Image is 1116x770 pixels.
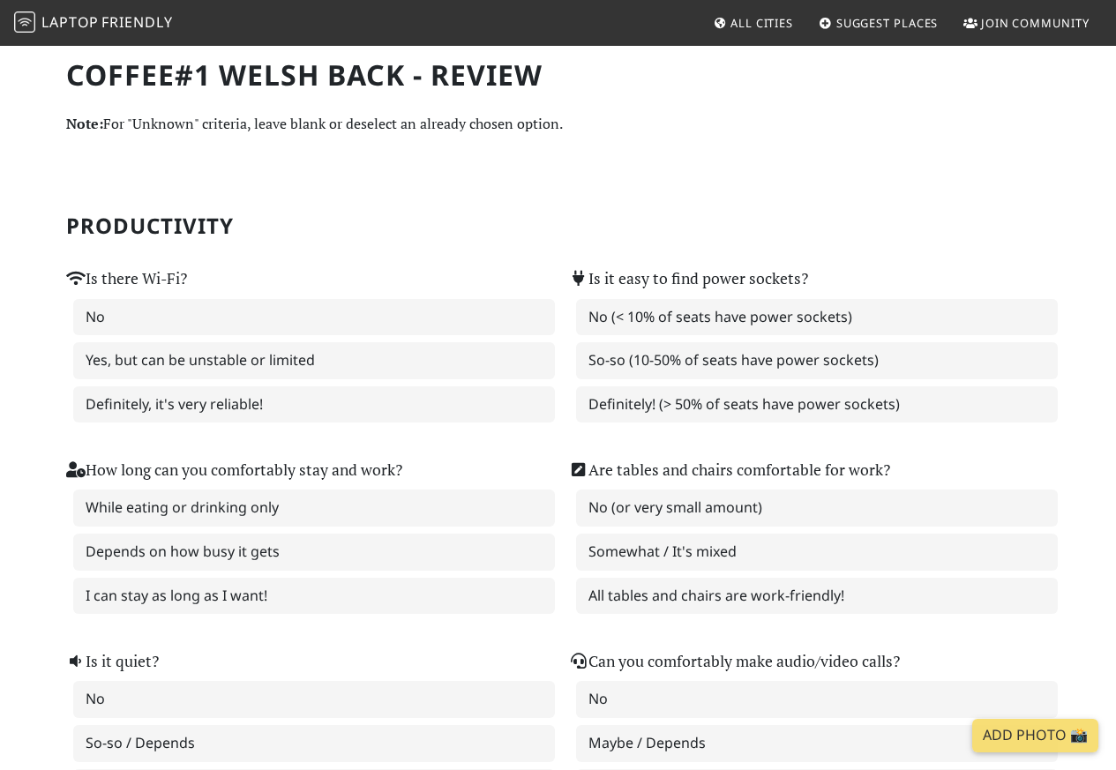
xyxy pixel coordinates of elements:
label: No (< 10% of seats have power sockets) [576,299,1058,336]
label: No (or very small amount) [576,490,1058,527]
label: Definitely, it's very reliable! [73,386,555,423]
label: Are tables and chairs comfortable for work? [569,458,890,482]
span: Laptop [41,12,99,32]
label: Yes, but can be unstable or limited [73,342,555,379]
label: So-so / Depends [73,725,555,762]
a: Suggest Places [812,7,946,39]
label: Depends on how busy it gets [73,534,555,571]
span: All Cities [730,15,793,31]
label: All tables and chairs are work-friendly! [576,578,1058,615]
label: Is it easy to find power sockets? [569,266,808,291]
label: Is it quiet? [66,649,159,674]
label: No [576,681,1058,718]
a: LaptopFriendly LaptopFriendly [14,8,173,39]
label: No [73,299,555,336]
p: For "Unknown" criteria, leave blank or deselect an already chosen option. [66,113,1051,136]
label: So-so (10-50% of seats have power sockets) [576,342,1058,379]
label: Can you comfortably make audio/video calls? [569,649,900,674]
label: No [73,681,555,718]
label: I can stay as long as I want! [73,578,555,615]
label: While eating or drinking only [73,490,555,527]
span: Friendly [101,12,172,32]
a: All Cities [706,7,800,39]
label: How long can you comfortably stay and work? [66,458,402,482]
label: Somewhat / It's mixed [576,534,1058,571]
h2: Productivity [66,213,1051,239]
img: LaptopFriendly [14,11,35,33]
h1: Coffee#1 Welsh Back - Review [66,58,1051,92]
label: Definitely! (> 50% of seats have power sockets) [576,386,1058,423]
span: Suggest Places [836,15,939,31]
a: Add Photo 📸 [972,719,1098,752]
strong: Note: [66,114,103,133]
label: Is there Wi-Fi? [66,266,187,291]
span: Join Community [981,15,1090,31]
a: Join Community [956,7,1097,39]
label: Maybe / Depends [576,725,1058,762]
